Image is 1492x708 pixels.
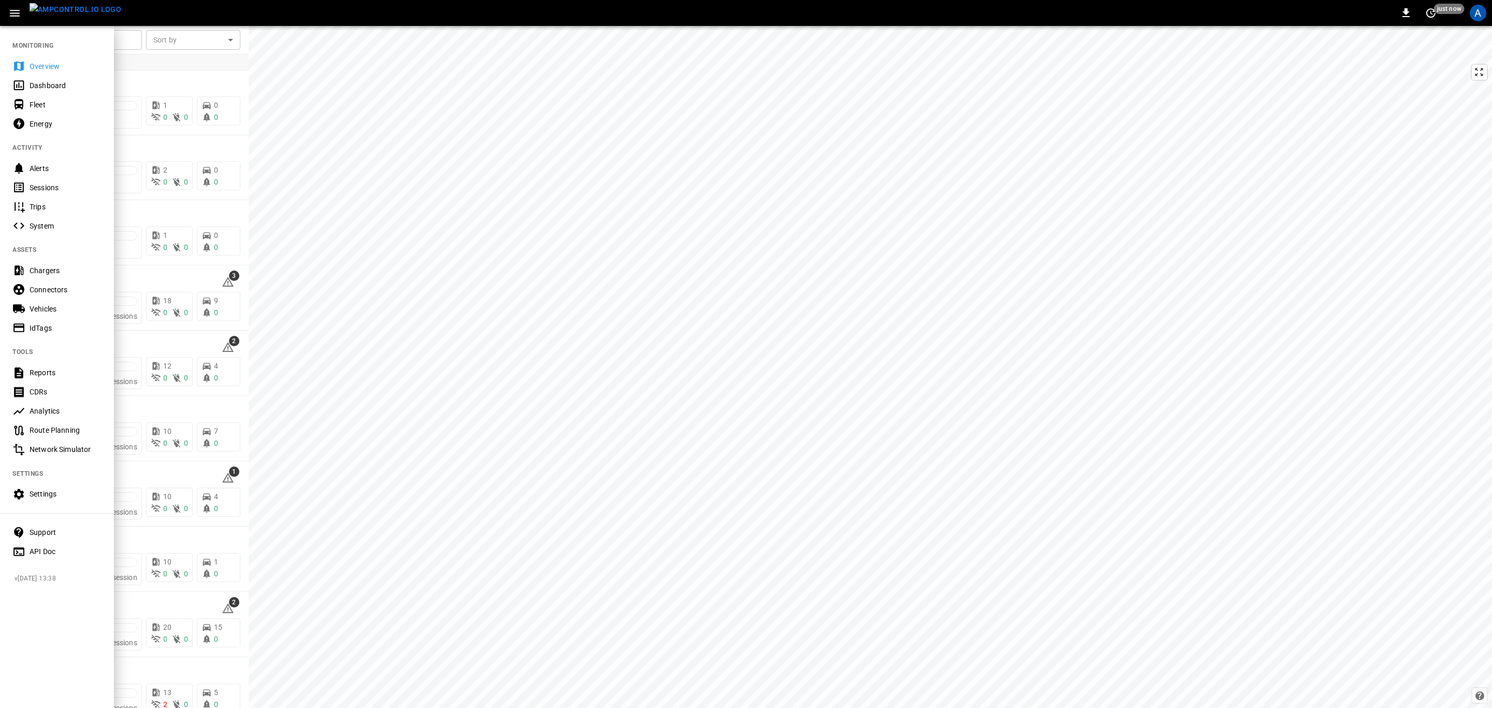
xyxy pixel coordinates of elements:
[1423,5,1439,21] button: set refresh interval
[30,202,102,212] div: Trips
[30,527,102,537] div: Support
[30,546,102,557] div: API Doc
[1470,5,1486,21] div: profile-icon
[30,61,102,72] div: Overview
[30,489,102,499] div: Settings
[15,574,106,584] span: v [DATE] 13:38
[30,406,102,416] div: Analytics
[30,100,102,110] div: Fleet
[30,425,102,435] div: Route Planning
[30,323,102,333] div: IdTags
[30,80,102,91] div: Dashboard
[30,367,102,378] div: Reports
[30,387,102,397] div: CDRs
[30,3,121,16] img: ampcontrol.io logo
[30,265,102,276] div: Chargers
[30,304,102,314] div: Vehicles
[30,221,102,231] div: System
[30,285,102,295] div: Connectors
[1434,4,1465,14] span: just now
[30,182,102,193] div: Sessions
[30,444,102,455] div: Network Simulator
[30,163,102,174] div: Alerts
[30,119,102,129] div: Energy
